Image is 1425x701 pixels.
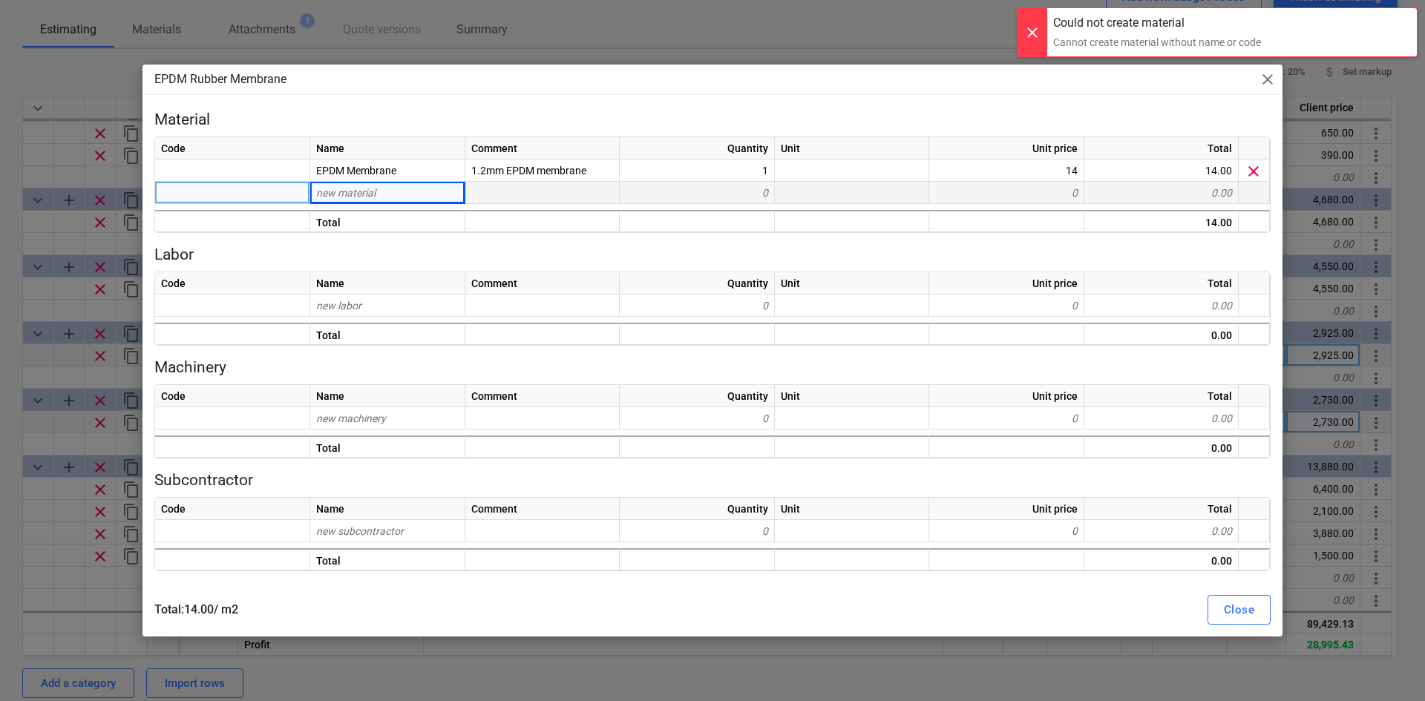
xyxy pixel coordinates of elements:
div: Unit [775,498,929,520]
div: 0.00 [1084,435,1239,458]
div: Comment [465,272,620,294]
div: Could not create material [1053,14,1261,32]
div: 0.00 [1084,407,1239,430]
div: 0 [620,407,775,430]
div: 0 [620,520,775,542]
div: 0.00 [1084,294,1239,317]
div: Name [310,385,465,407]
span: 1.2mm EPDM membrane [471,165,586,177]
p: Material [154,110,1271,131]
button: Close [1208,595,1271,625]
div: Name [310,137,465,159]
p: Subcontractor [154,470,1271,491]
div: Total [310,435,465,458]
div: Total [1084,498,1239,520]
p: Machinery [154,358,1271,378]
div: Code [155,498,310,520]
span: new material [316,187,376,199]
div: Unit [775,137,929,159]
div: 1 [620,159,775,182]
span: new subcontractor [316,525,404,537]
div: Unit [775,272,929,294]
div: Quantity [620,498,775,520]
div: 0 [620,294,775,317]
div: Comment [465,498,620,520]
div: 14 [929,159,1084,182]
div: Unit price [929,385,1084,407]
div: Total [310,548,465,570]
iframe: Chat Widget [1351,630,1425,701]
div: Unit price [929,272,1084,294]
p: EPDM Rubber Membrane [154,70,286,88]
div: Comment [465,385,620,407]
div: 0 [620,182,775,204]
div: 0.00 [1084,548,1239,570]
span: Delete material [1245,162,1262,180]
div: 14.00 [1084,159,1239,182]
div: Total [1084,272,1239,294]
div: Quantity [620,137,775,159]
div: Code [155,385,310,407]
div: Code [155,272,310,294]
div: 0.00 [1084,520,1239,542]
span: EPDM Membrane [316,165,396,177]
div: 0.00 [1084,182,1239,204]
div: Unit price [929,137,1084,159]
p: Labor [154,245,1271,266]
p: Total : 14.00 / m2 [154,601,717,619]
div: 0 [929,520,1084,542]
div: 0 [929,182,1084,204]
span: close [1259,70,1277,88]
div: Unit price [929,498,1084,520]
div: 0 [929,407,1084,430]
div: Quantity [620,272,775,294]
div: Close [1224,600,1254,619]
div: Total [310,210,465,232]
div: Total [1084,137,1239,159]
div: Cannot create material without name or code [1053,35,1261,50]
div: Name [310,272,465,294]
div: Total [310,323,465,345]
div: Comment [465,137,620,159]
div: 0.00 [1084,323,1239,345]
div: Quantity [620,385,775,407]
div: Total [1084,385,1239,407]
span: new labor [316,300,361,312]
span: new machinery [316,412,386,424]
div: 0 [929,294,1084,317]
div: Name [310,498,465,520]
div: 14.00 [1084,210,1239,232]
div: Code [155,137,310,159]
div: Unit [775,385,929,407]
